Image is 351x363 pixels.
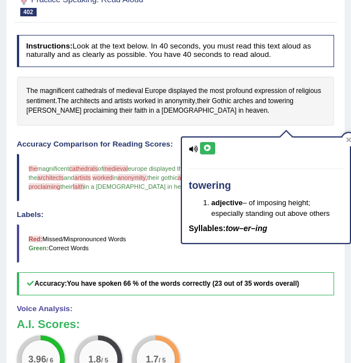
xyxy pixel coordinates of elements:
span: worked [92,174,113,181]
b: Red: [29,236,43,242]
span: Click to see word definition [26,106,82,116]
span: Click to see word definition [83,106,118,116]
h5: Syllables: [189,224,343,233]
span: Click to see word definition [76,86,107,96]
span: Click to see word definition [233,96,254,107]
span: Click to see word definition [149,106,154,116]
h4: Accuracy Comparison for Reading Scores: [17,140,335,149]
h4: Look at the text below. In 40 seconds, you must read this text aloud as naturally and as clearly ... [17,35,335,67]
span: the [29,165,37,172]
span: cathedrals [69,165,98,172]
span: Click to see word definition [134,96,155,107]
span: and [64,174,74,181]
span: the [29,174,37,181]
span: Click to see word definition [255,96,266,107]
span: proclaiming [29,183,61,190]
span: Click to see word definition [268,96,294,107]
span: Click to see word definition [165,96,195,107]
span: Click to see word definition [162,106,237,116]
span: Click to see word definition [212,96,231,107]
span: Click to see word definition [40,86,74,96]
span: in a [DEMOGRAPHIC_DATA] in heaven [85,183,194,190]
span: faith [73,183,85,190]
span: Click to see word definition [114,96,132,107]
span: their gothic [147,174,177,181]
span: Click to see word definition [168,86,197,96]
span: Click to see word definition [246,106,268,116]
b: adjective [211,198,243,207]
span: Click to see word definition [238,106,243,116]
span: europe displayed the most profound expression of religious sentiment [128,165,319,172]
span: Click to see word definition [197,96,210,107]
span: Click to see word definition [26,96,56,107]
span: Click to see word definition [101,96,113,107]
span: Click to see word definition [226,86,252,96]
b: You have spoken 66 % of the words correctly (23 out of 35 words overall) [67,280,299,287]
b: Green: [29,245,49,251]
span: Click to see word definition [255,86,287,96]
span: their [60,183,73,190]
span: Click to see word definition [158,96,163,107]
span: 402 [20,8,37,16]
span: artists [74,174,91,181]
span: medieval [103,165,128,172]
em: tow–er–ing [225,224,267,233]
h4: towering [189,180,343,192]
span: anonymity, [118,174,148,181]
span: of [98,165,103,172]
span: magnificent [37,165,69,172]
b: Instructions: [26,42,72,50]
span: arches [177,174,196,181]
h4: Labels: [17,211,335,219]
span: Click to see word definition [288,86,294,96]
span: Click to see word definition [145,86,166,96]
h4: Voice Analysis: [17,305,335,313]
span: Click to see word definition [119,106,132,116]
blockquote: Missed/Mispronounced Words Correct Words [17,224,335,263]
span: Click to see word definition [109,86,114,96]
span: Click to see word definition [198,86,208,96]
span: Click to see word definition [26,86,38,96]
span: Click to see word definition [116,86,143,96]
span: Click to see word definition [135,106,147,116]
span: Click to see word definition [156,106,160,116]
h5: Accuracy: [17,272,335,295]
span: Click to see word definition [296,86,321,96]
span: Click to see word definition [71,96,100,107]
div: . , . [17,77,335,126]
li: – of imposing height; especially standing out above others [211,197,343,219]
span: architects [37,174,64,181]
span: Click to see word definition [57,96,69,107]
span: Click to see word definition [210,86,224,96]
b: A.I. Scores: [17,318,80,330]
span: in [113,174,118,181]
